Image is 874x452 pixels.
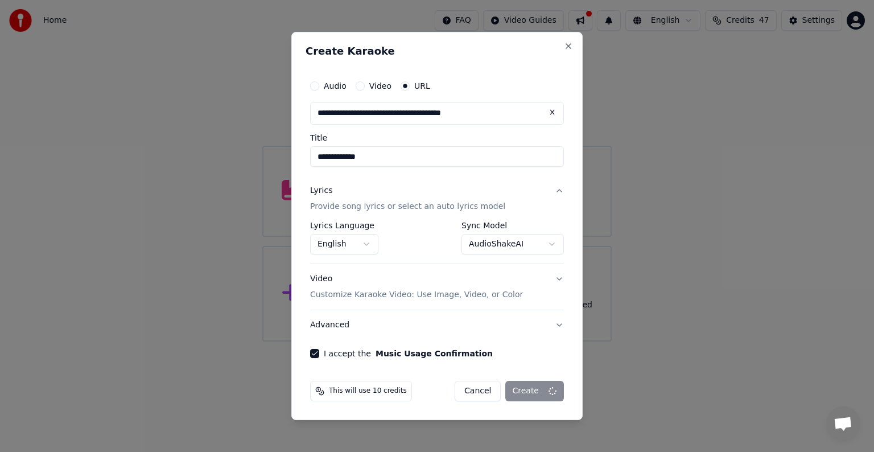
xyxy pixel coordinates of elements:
p: Provide song lyrics or select an auto lyrics model [310,201,505,212]
label: Audio [324,82,347,90]
label: Title [310,134,564,142]
span: This will use 10 credits [329,387,407,396]
button: Advanced [310,310,564,340]
p: Customize Karaoke Video: Use Image, Video, or Color [310,289,523,301]
button: Cancel [455,381,501,401]
div: Lyrics [310,185,332,196]
label: Lyrics Language [310,221,378,229]
label: URL [414,82,430,90]
div: Video [310,273,523,301]
label: I accept the [324,350,493,358]
label: Video [369,82,391,90]
button: I accept the [376,350,493,358]
div: LyricsProvide song lyrics or select an auto lyrics model [310,221,564,264]
h2: Create Karaoke [306,46,568,56]
button: LyricsProvide song lyrics or select an auto lyrics model [310,176,564,221]
label: Sync Model [461,221,564,229]
button: VideoCustomize Karaoke Video: Use Image, Video, or Color [310,264,564,310]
